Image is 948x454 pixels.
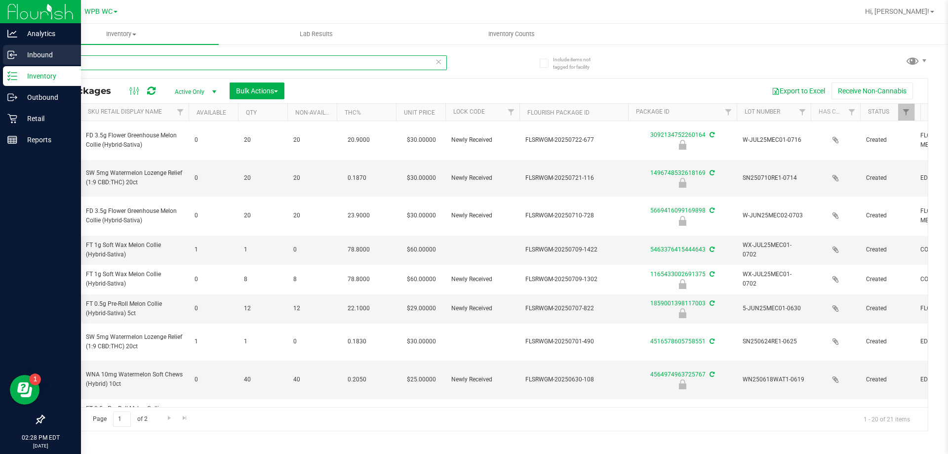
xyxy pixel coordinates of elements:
[525,211,622,220] span: FLSRWGM-20250710-728
[86,370,183,389] span: WNA 10mg Watermelon Soft Chews (Hybrid) 10ct
[453,108,485,115] a: Lock Code
[650,207,706,214] a: 5669416099169898
[244,245,281,254] span: 1
[4,433,77,442] p: 02:28 PM EDT
[236,87,278,95] span: Bulk Actions
[451,304,513,313] span: Newly Received
[195,375,232,384] span: 0
[293,275,331,284] span: 8
[17,134,77,146] p: Reports
[244,375,281,384] span: 40
[84,7,113,16] span: WPB WC
[525,135,622,145] span: FLSRWGM-20250722-677
[451,211,513,220] span: Newly Received
[343,243,375,257] span: 78.8000
[743,241,805,259] span: WX-JUL25MEC01-0702
[293,337,331,346] span: 0
[743,304,805,313] span: 5-JUN25MEC01-0630
[86,404,183,423] span: FT 0.5g Pre-Roll Melon Collie (Hybrid-Sativa) 5ct
[475,30,548,39] span: Inventory Counts
[525,304,622,313] span: FLSRWGM-20250707-822
[743,135,805,145] span: W-JUL25MEC01-0716
[866,211,908,220] span: Created
[627,178,738,188] div: Newly Received
[650,131,706,138] a: 3092134752260164
[86,332,183,351] span: SW 5mg Watermelon Lozenge Relief (1:9 CBD:THC) 20ct
[650,300,706,307] a: 1859001398117003
[195,211,232,220] span: 0
[402,243,441,257] span: $60.00000
[525,275,622,284] span: FLSRWGM-20250709-1302
[435,55,442,68] span: Clear
[343,208,375,223] span: 23.9000
[414,24,609,44] a: Inventory Counts
[866,275,908,284] span: Created
[794,104,811,121] a: Filter
[88,108,162,115] a: Sku Retail Display Name
[866,304,908,313] span: Created
[451,135,513,145] span: Newly Received
[113,412,131,427] input: 1
[525,173,622,183] span: FLSRWGM-20250721-116
[451,375,513,384] span: Newly Received
[246,109,257,116] a: Qty
[525,375,622,384] span: FLSRWGM-20250630-108
[525,337,622,346] span: FLSRWGM-20250701-490
[86,206,183,225] span: FD 3.5g Flower Greenhouse Melon Collie (Hybrid-Sativa)
[343,407,375,421] span: 21.9000
[708,131,714,138] span: Sync from Compliance System
[343,301,375,316] span: 22.1000
[650,169,706,176] a: 1496748532618169
[86,241,183,259] span: FT 1g Soft Wax Melon Collie (Hybrid-Sativa)
[195,173,232,183] span: 0
[24,30,219,39] span: Inventory
[286,30,346,39] span: Lab Results
[402,334,441,349] span: $30.00000
[197,109,226,116] a: Available
[17,49,77,61] p: Inbound
[844,104,860,121] a: Filter
[178,412,192,425] a: Go to the last page
[743,211,805,220] span: W-JUN25MEC02-0703
[86,299,183,318] span: FT 0.5g Pre-Roll Melon Collie (Hybrid-Sativa) 5ct
[650,246,706,253] a: 5463376415444643
[503,104,519,121] a: Filter
[4,442,77,450] p: [DATE]
[29,373,41,385] iframe: Resource center unread badge
[244,135,281,145] span: 20
[7,71,17,81] inline-svg: Inventory
[343,133,375,147] span: 20.9000
[636,108,670,115] a: Package ID
[244,275,281,284] span: 8
[627,379,738,389] div: Newly Received
[868,108,889,115] a: Status
[708,300,714,307] span: Sync from Compliance System
[898,104,914,121] a: Filter
[650,338,706,345] a: 4516578605758551
[404,109,435,116] a: Unit Price
[7,50,17,60] inline-svg: Inbound
[831,83,913,99] button: Receive Non-Cannabis
[343,171,371,185] span: 0.1870
[743,375,805,384] span: WN250618WAT1-0619
[195,304,232,313] span: 0
[708,271,714,278] span: Sync from Compliance System
[708,169,714,176] span: Sync from Compliance System
[7,29,17,39] inline-svg: Analytics
[708,371,714,378] span: Sync from Compliance System
[51,85,121,96] span: All Packages
[162,412,176,425] a: Go to the next page
[86,131,183,150] span: FD 3.5g Flower Greenhouse Melon Collie (Hybrid-Sativa)
[17,70,77,82] p: Inventory
[402,272,441,287] span: $60.00000
[84,412,156,427] span: Page of 2
[708,246,714,253] span: Sync from Compliance System
[195,245,232,254] span: 1
[525,245,622,254] span: FLSRWGM-20250709-1422
[811,104,860,121] th: Has COA
[293,304,331,313] span: 12
[86,270,183,289] span: FT 1g Soft Wax Melon Collie (Hybrid-Sativa)
[7,92,17,102] inline-svg: Outbound
[402,171,441,185] span: $30.00000
[402,133,441,147] span: $30.00000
